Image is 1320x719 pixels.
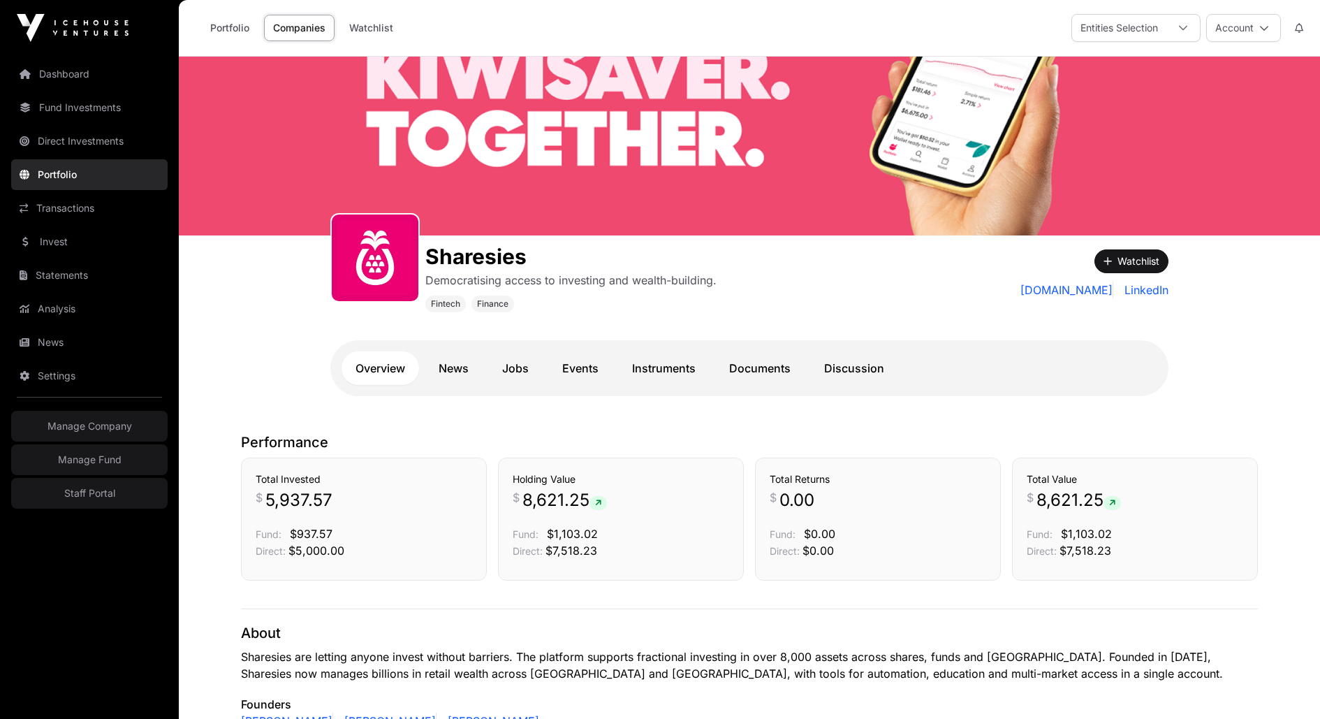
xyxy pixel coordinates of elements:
span: $0.00 [802,544,834,558]
a: Dashboard [11,59,168,89]
span: $0.00 [804,527,835,541]
span: $ [1027,489,1034,506]
button: Watchlist [1094,249,1168,273]
div: Entities Selection [1072,15,1166,41]
a: LinkedIn [1119,282,1168,298]
p: About [241,623,1258,643]
a: Staff Portal [11,478,168,509]
span: $ [770,489,777,506]
span: $7,518.23 [1059,544,1111,558]
h3: Total Returns [770,472,986,486]
iframe: Chat Widget [1250,652,1320,719]
span: $1,103.02 [547,527,598,541]
a: Events [548,351,613,385]
nav: Tabs [342,351,1157,385]
a: Statements [11,260,168,291]
a: Portfolio [11,159,168,190]
a: Invest [11,226,168,257]
span: 8,621.25 [522,489,607,511]
span: Fintech [431,298,460,310]
a: Settings [11,361,168,391]
img: sharesies_logo.jpeg [337,220,413,296]
span: $7,518.23 [545,544,597,558]
a: [DOMAIN_NAME] [1020,282,1113,298]
p: Democratising access to investing and wealth-building. [425,272,717,289]
a: Fund Investments [11,92,168,123]
span: $ [513,489,520,506]
span: Direct: [770,545,800,557]
p: Founders [241,696,1258,713]
p: Performance [241,433,1258,452]
img: Sharesies [179,57,1320,235]
span: Fund: [256,528,281,540]
a: Portfolio [201,15,258,41]
a: Discussion [810,351,898,385]
a: Transactions [11,193,168,224]
h1: Sharesies [425,244,717,269]
span: Direct: [256,545,286,557]
span: Fund: [513,528,538,540]
a: Watchlist [340,15,402,41]
a: Direct Investments [11,126,168,157]
h3: Total Invested [256,472,472,486]
a: Companies [264,15,335,41]
span: 0.00 [779,489,814,511]
a: News [425,351,483,385]
span: $5,000.00 [288,544,344,558]
a: Analysis [11,293,168,324]
span: Direct: [1027,545,1057,557]
a: Manage Company [11,411,168,442]
h3: Holding Value [513,472,729,486]
a: Manage Fund [11,444,168,475]
a: Instruments [618,351,710,385]
span: $1,103.02 [1061,527,1112,541]
span: Fund: [1027,528,1053,540]
span: 5,937.57 [265,489,332,511]
span: Finance [477,298,508,310]
img: Icehouse Ventures Logo [17,14,129,42]
a: News [11,327,168,358]
a: Documents [715,351,805,385]
span: Direct: [513,545,543,557]
span: 8,621.25 [1036,489,1121,511]
button: Account [1206,14,1281,42]
p: Sharesies are letting anyone invest without barriers. The platform supports fractional investing ... [241,648,1258,682]
span: Fund: [770,528,795,540]
a: Jobs [488,351,543,385]
h3: Total Value [1027,472,1243,486]
a: Overview [342,351,419,385]
span: $ [256,489,263,506]
span: $937.57 [290,527,332,541]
